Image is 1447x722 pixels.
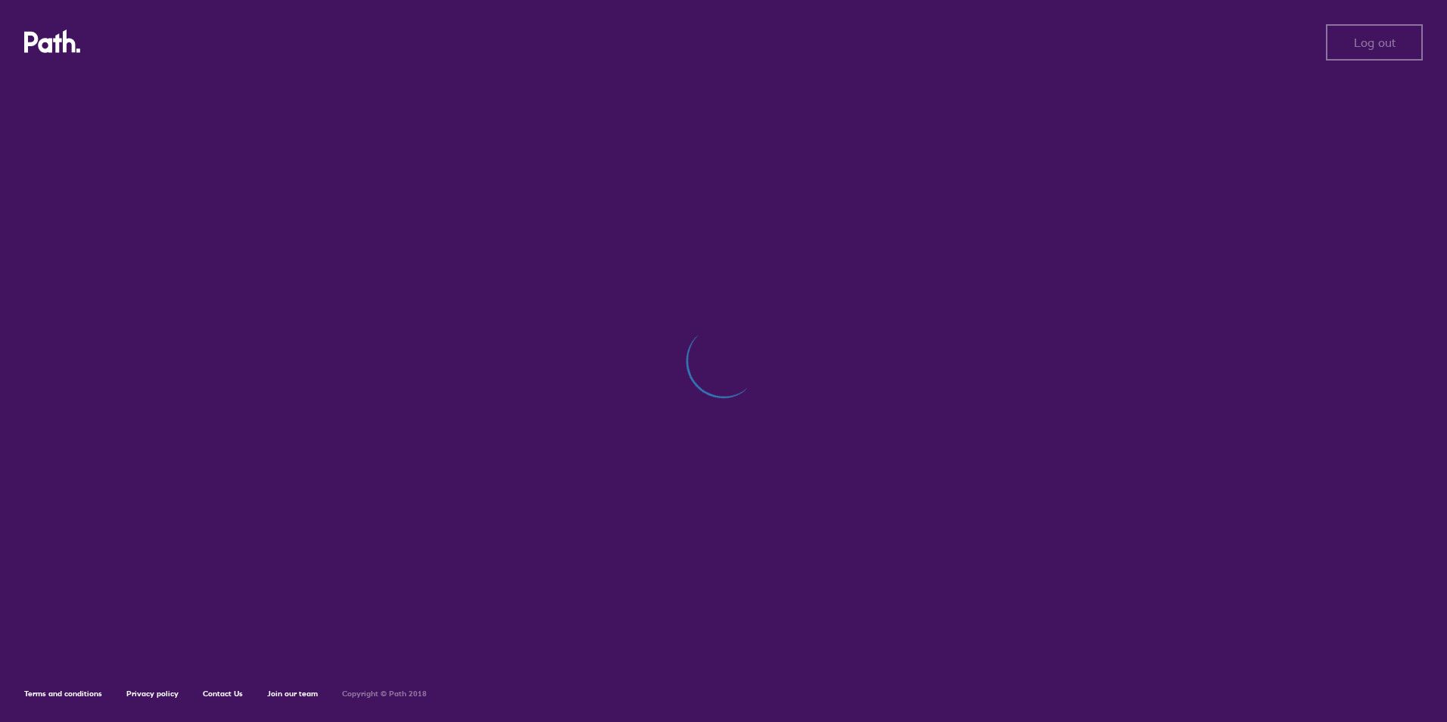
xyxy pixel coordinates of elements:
a: Join our team [267,689,318,699]
a: Contact Us [203,689,243,699]
a: Privacy policy [126,689,179,699]
button: Log out [1326,24,1423,61]
h6: Copyright © Path 2018 [342,689,427,699]
a: Terms and conditions [24,689,102,699]
span: Log out [1354,36,1396,49]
